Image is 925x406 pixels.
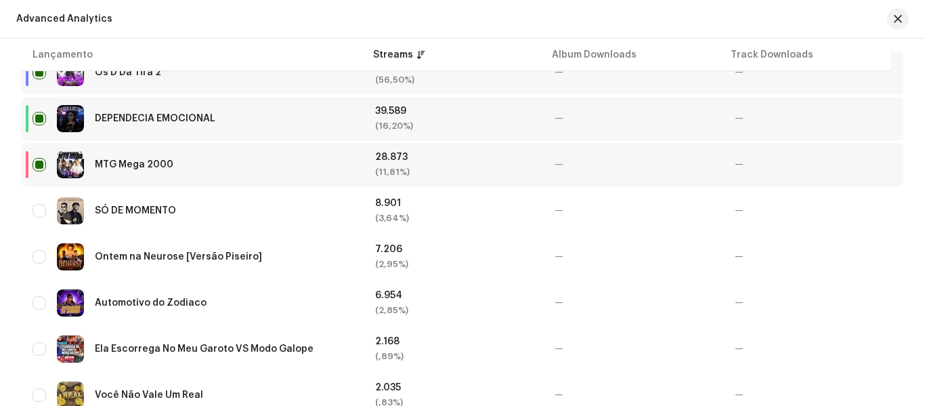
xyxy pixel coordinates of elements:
[735,160,892,169] div: —
[735,252,892,262] div: —
[375,383,533,392] div: 2.035
[555,344,712,354] div: —
[375,153,533,162] div: 28.873
[555,68,712,77] div: —
[555,390,712,400] div: —
[555,252,712,262] div: —
[735,114,892,123] div: —
[735,206,892,216] div: —
[375,337,533,346] div: 2.168
[375,106,533,116] div: 39.589
[375,306,533,315] div: (2,85%)
[735,390,892,400] div: —
[375,167,533,177] div: (11,81%)
[375,214,533,223] div: (3,64%)
[555,206,712,216] div: —
[375,75,533,85] div: (56,50%)
[555,298,712,308] div: —
[95,344,314,354] div: Ela Escorrega No Meu Garoto VS Modo Galope
[375,245,533,254] div: 7.206
[375,352,533,361] div: (,89%)
[375,260,533,269] div: (2,95%)
[735,68,892,77] div: —
[95,114,215,123] div: DEPENDECIA EMOCIONAL
[95,252,262,262] div: Ontem na Neurose [Versão Piseiro]
[375,121,533,131] div: (16,20%)
[735,344,892,354] div: —
[375,291,533,300] div: 6.954
[375,199,533,208] div: 8.901
[555,114,712,123] div: —
[735,298,892,308] div: —
[555,160,712,169] div: —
